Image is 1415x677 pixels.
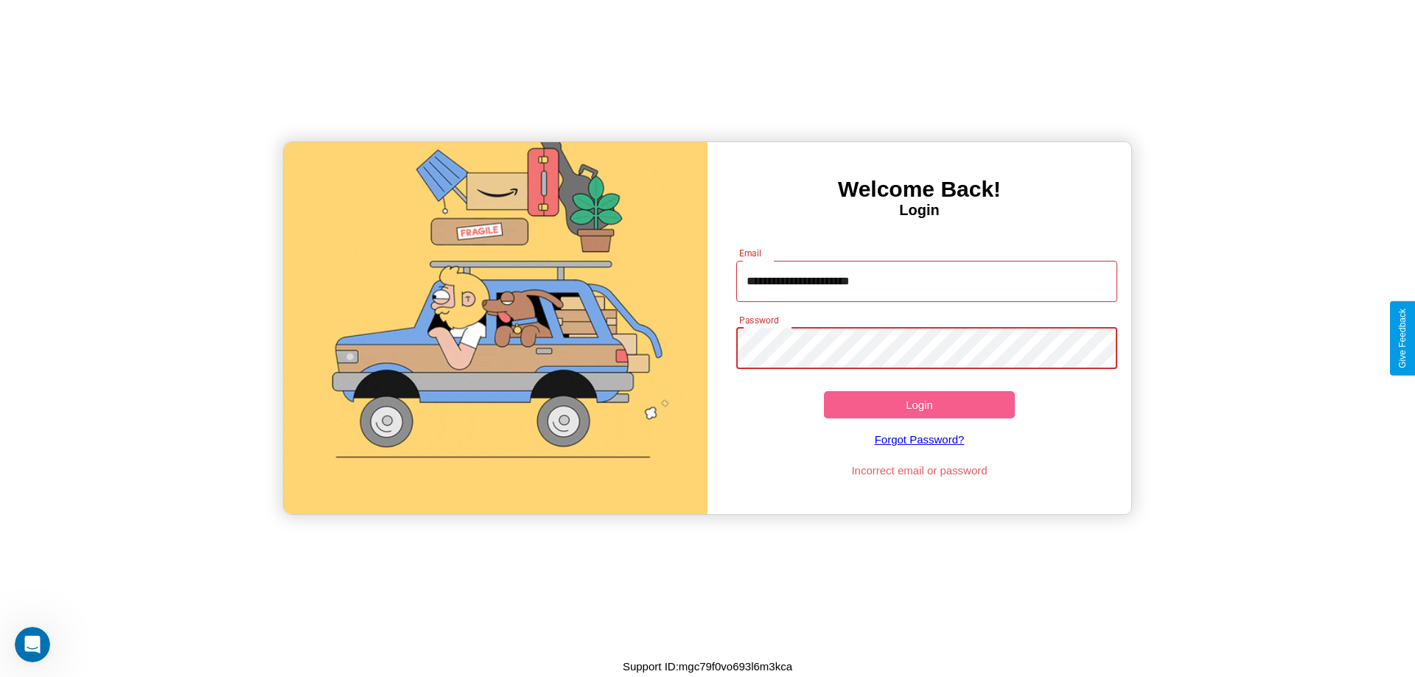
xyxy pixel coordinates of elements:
label: Password [739,314,778,326]
p: Incorrect email or password [729,460,1111,480]
iframe: Intercom live chat [15,627,50,662]
img: gif [284,142,707,514]
p: Support ID: mgc79f0vo693l6m3kca [623,656,792,676]
h3: Welcome Back! [707,177,1131,202]
button: Login [824,391,1015,418]
label: Email [739,247,762,259]
div: Give Feedback [1397,309,1408,368]
a: Forgot Password? [729,418,1111,460]
h4: Login [707,202,1131,219]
